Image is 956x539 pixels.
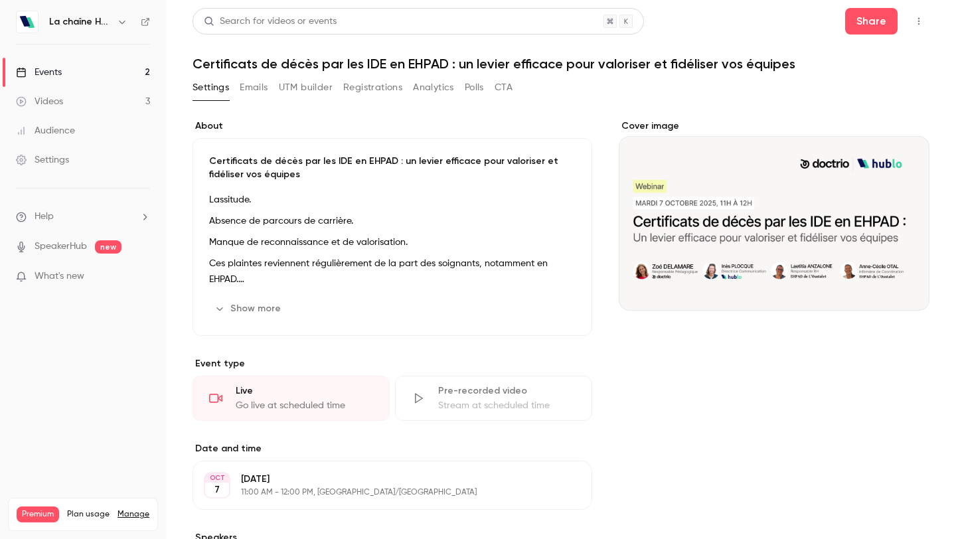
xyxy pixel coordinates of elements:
[193,77,229,98] button: Settings
[619,119,929,133] label: Cover image
[204,15,337,29] div: Search for videos or events
[16,210,150,224] li: help-dropdown-opener
[16,124,75,137] div: Audience
[16,95,63,108] div: Videos
[395,376,592,421] div: Pre-recorded videoStream at scheduled time
[134,271,150,283] iframe: Noticeable Trigger
[240,77,268,98] button: Emails
[465,77,484,98] button: Polls
[193,376,390,421] div: LiveGo live at scheduled time
[193,119,592,133] label: About
[193,442,592,455] label: Date and time
[209,213,576,229] p: Absence de parcours de carrière.
[193,56,929,72] h1: Certificats de décès par les IDE en EHPAD : un levier efficace pour valoriser et fidéliser vos éq...
[438,399,576,412] div: Stream at scheduled time
[209,298,289,319] button: Show more
[413,77,454,98] button: Analytics
[209,155,576,181] p: Certificats de décès par les IDE en EHPAD : un levier efficace pour valoriser et fidéliser vos éq...
[35,240,87,254] a: SpeakerHub
[17,11,38,33] img: La chaîne Hublo
[495,77,513,98] button: CTA
[343,77,402,98] button: Registrations
[49,15,112,29] h6: La chaîne Hublo
[118,509,149,520] a: Manage
[438,384,576,398] div: Pre-recorded video
[205,473,229,483] div: OCT
[209,234,576,250] p: Manque de reconnaissance et de valorisation.
[241,473,522,486] p: [DATE]
[209,192,576,208] p: Lassitude.
[214,483,220,497] p: 7
[619,119,929,311] section: Cover image
[67,509,110,520] span: Plan usage
[35,269,84,283] span: What's new
[17,506,59,522] span: Premium
[236,399,373,412] div: Go live at scheduled time
[845,8,898,35] button: Share
[241,487,522,498] p: 11:00 AM - 12:00 PM, [GEOGRAPHIC_DATA]/[GEOGRAPHIC_DATA]
[16,153,69,167] div: Settings
[209,256,576,287] p: Ces plaintes reviennent régulièrement de la part des soignants, notamment en EHPAD.
[95,240,121,254] span: new
[193,357,592,370] p: Event type
[35,210,54,224] span: Help
[279,77,333,98] button: UTM builder
[236,384,373,398] div: Live
[16,66,62,79] div: Events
